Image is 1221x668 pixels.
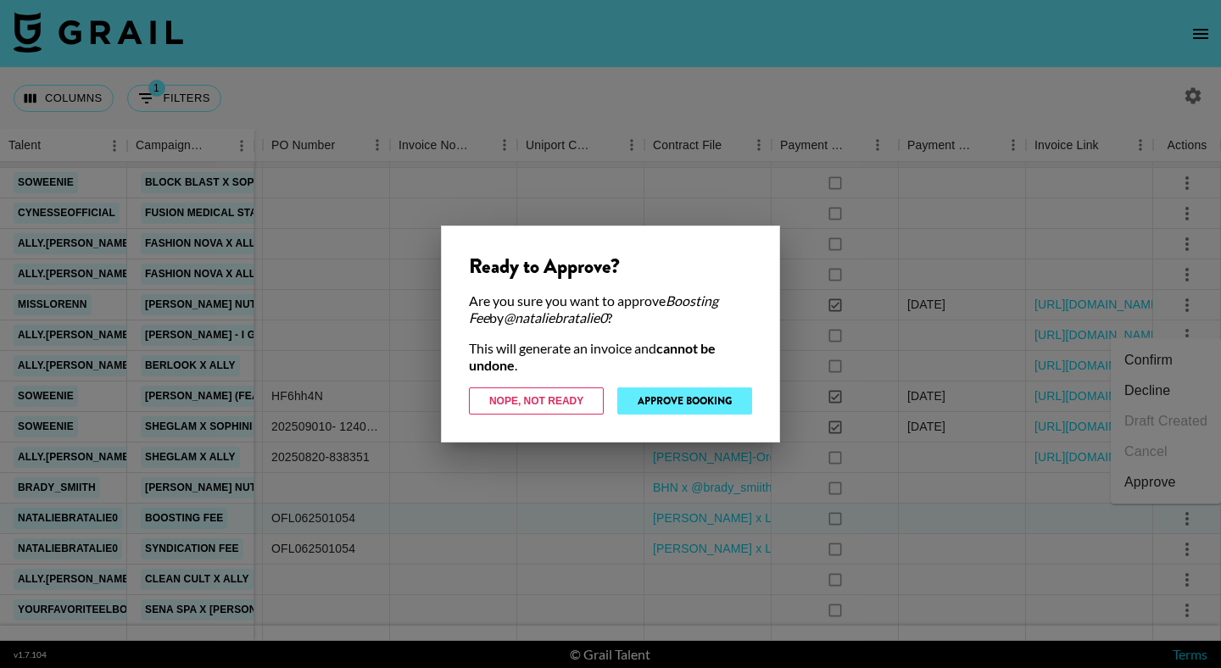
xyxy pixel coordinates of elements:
[469,340,752,374] div: This will generate an invoice and .
[469,387,604,415] button: Nope, Not Ready
[469,340,716,373] strong: cannot be undone
[469,292,752,326] div: Are you sure you want to approve by ?
[469,253,752,279] div: Ready to Approve?
[617,387,752,415] button: Approve Booking
[504,309,607,326] em: @ nataliebratalie0
[469,292,718,326] em: Boosting Fee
